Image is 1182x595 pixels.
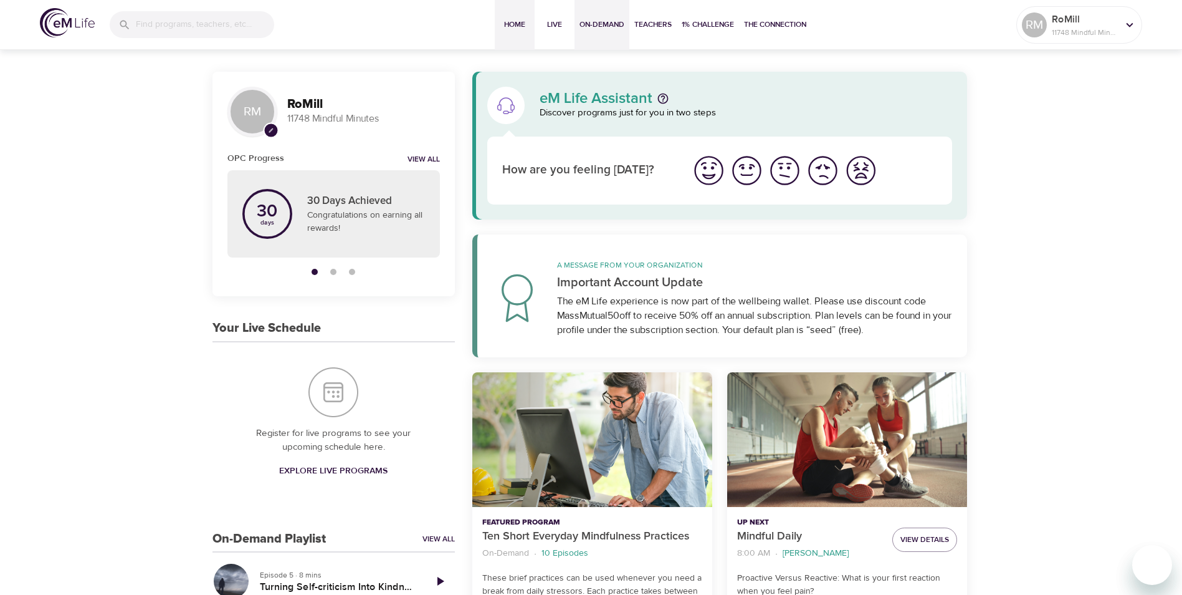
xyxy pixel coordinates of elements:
[260,569,415,581] p: Episode 5 · 8 mins
[737,545,882,562] nav: breadcrumb
[279,463,388,479] span: Explore Live Programs
[212,532,326,546] h3: On-Demand Playlist
[482,545,702,562] nav: breadcrumb
[540,18,570,31] span: Live
[804,152,842,190] button: I'm feeling bad
[844,153,878,188] img: worst
[260,581,415,594] h5: Turning Self-criticism Into Kindness
[579,18,624,31] span: On-Demand
[728,152,766,190] button: I'm feeling good
[842,152,880,190] button: I'm feeling worst
[408,155,440,165] a: View all notifications
[307,209,425,235] p: Congratulations on earning all rewards!
[744,18,806,31] span: The Connection
[227,152,284,165] h6: OPC Progress
[557,273,953,292] p: Important Account Update
[422,534,455,544] a: View All
[737,517,882,528] p: Up Next
[766,152,804,190] button: I'm feeling ok
[737,547,770,560] p: 8:00 AM
[690,152,728,190] button: I'm feeling great
[237,427,430,455] p: Register for live programs to see your upcoming schedule here.
[1052,12,1118,27] p: RoMill
[682,18,734,31] span: 1% Challenge
[307,193,425,210] p: 30 Days Achieved
[500,18,530,31] span: Home
[257,203,277,220] p: 30
[1052,27,1118,38] p: 11748 Mindful Minutes
[136,11,274,38] input: Find programs, teachers, etc...
[541,547,588,560] p: 10 Episodes
[557,259,953,271] p: A message from your organization
[806,153,840,188] img: bad
[502,162,675,180] p: How are you feeling [DATE]?
[634,18,672,31] span: Teachers
[308,367,358,417] img: Your Live Schedule
[540,91,652,106] p: eM Life Assistant
[727,372,967,508] button: Mindful Daily
[737,528,882,545] p: Mindful Daily
[557,294,953,337] div: The eM Life experience is now part of the wellbeing wallet. Please use discount code MassMutual50...
[892,528,957,552] button: View Details
[287,112,440,126] p: 11748 Mindful Minutes
[775,545,778,562] li: ·
[257,220,277,225] p: days
[472,372,712,508] button: Ten Short Everyday Mindfulness Practices
[482,528,702,545] p: Ten Short Everyday Mindfulness Practices
[730,153,764,188] img: good
[783,547,849,560] p: [PERSON_NAME]
[287,97,440,112] h3: RoMill
[482,547,529,560] p: On-Demand
[768,153,802,188] img: ok
[496,95,516,115] img: eM Life Assistant
[212,321,321,336] h3: Your Live Schedule
[274,460,393,483] a: Explore Live Programs
[534,545,536,562] li: ·
[1022,12,1047,37] div: RM
[227,87,277,137] div: RM
[1132,545,1172,585] iframe: Button to launch messaging window
[900,533,949,546] span: View Details
[540,106,953,120] p: Discover programs just for you in two steps
[40,8,95,37] img: logo
[692,153,726,188] img: great
[482,517,702,528] p: Featured Program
